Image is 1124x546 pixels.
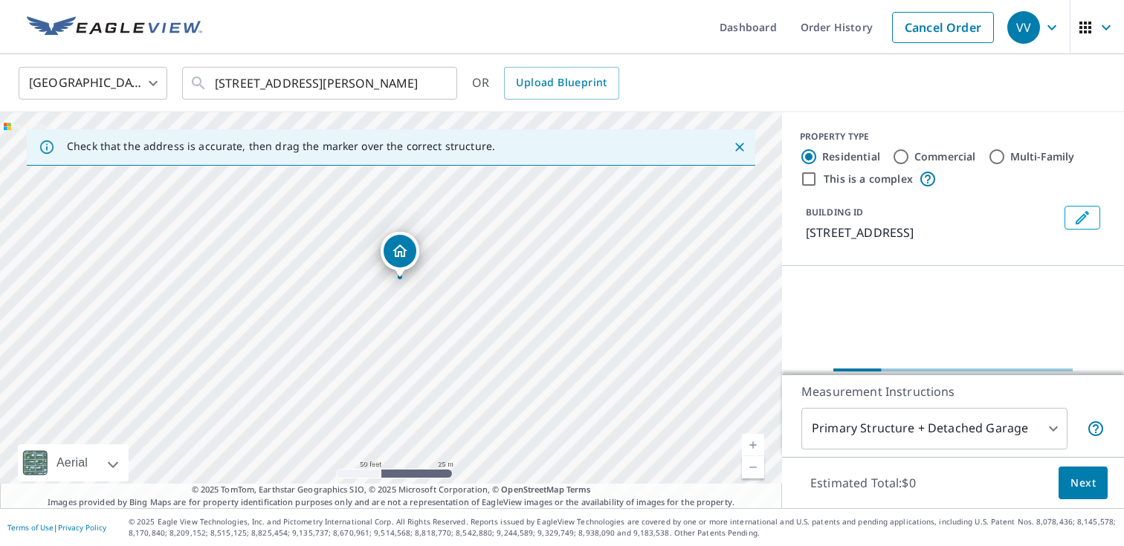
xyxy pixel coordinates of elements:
[18,444,129,481] div: Aerial
[7,523,106,532] p: |
[1059,467,1108,500] button: Next
[19,62,167,104] div: [GEOGRAPHIC_DATA]
[801,383,1105,400] p: Measurement Instructions
[800,130,1106,143] div: PROPERTY TYPE
[742,434,764,456] a: Current Level 19, Zoom In
[1007,11,1040,44] div: VV
[501,484,563,495] a: OpenStreetMap
[566,484,591,495] a: Terms
[472,67,619,100] div: OR
[806,206,863,218] p: BUILDING ID
[798,467,928,499] p: Estimated Total: $0
[822,149,880,164] label: Residential
[742,456,764,478] a: Current Level 19, Zoom Out
[1065,206,1100,230] button: Edit building 1
[52,444,92,481] div: Aerial
[27,16,202,39] img: EV Logo
[730,137,749,157] button: Close
[1010,149,1075,164] label: Multi-Family
[824,172,913,186] label: This is a complex
[914,149,976,164] label: Commercial
[129,516,1117,539] p: © 2025 Eagle View Technologies, Inc. and Pictometry International Corp. All Rights Reserved. Repo...
[67,140,495,153] p: Check that the address is accurate, then drag the marker over the correct structure.
[192,484,591,496] span: © 2025 TomTom, Earthstar Geographics SIO, © 2025 Microsoft Corporation, ©
[806,224,1059,241] p: [STREET_ADDRESS]
[381,232,419,278] div: Dropped pin, building 1, Residential property, 101 Madera Dr Victoria, TX 77905
[833,371,1073,386] div: Loading…
[215,62,427,104] input: Search by address or latitude-longitude
[504,67,618,100] a: Upload Blueprint
[58,522,106,533] a: Privacy Policy
[892,12,994,43] a: Cancel Order
[516,74,607,92] span: Upload Blueprint
[7,522,54,533] a: Terms of Use
[1087,420,1105,438] span: Your report will include the primary structure and a detached garage if one exists.
[1070,474,1096,493] span: Next
[801,408,1068,449] div: Primary Structure + Detached Garage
